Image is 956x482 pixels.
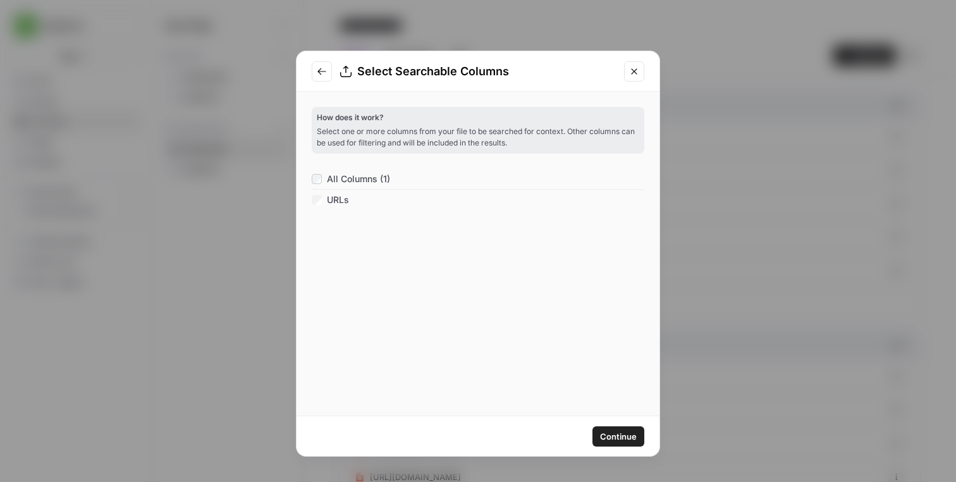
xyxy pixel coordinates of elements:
[340,63,616,80] div: Select Searchable Columns
[327,173,390,185] span: All Columns (1)
[312,195,322,205] input: URLs
[592,426,644,447] button: Continue
[624,61,644,82] button: Close modal
[317,126,639,149] p: Select one or more columns from your file to be searched for context. Other columns can be used f...
[312,61,332,82] button: Go to previous step
[312,174,322,184] input: All Columns (1)
[327,194,349,206] span: URLs
[600,430,637,443] span: Continue
[317,112,639,123] p: How does it work?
